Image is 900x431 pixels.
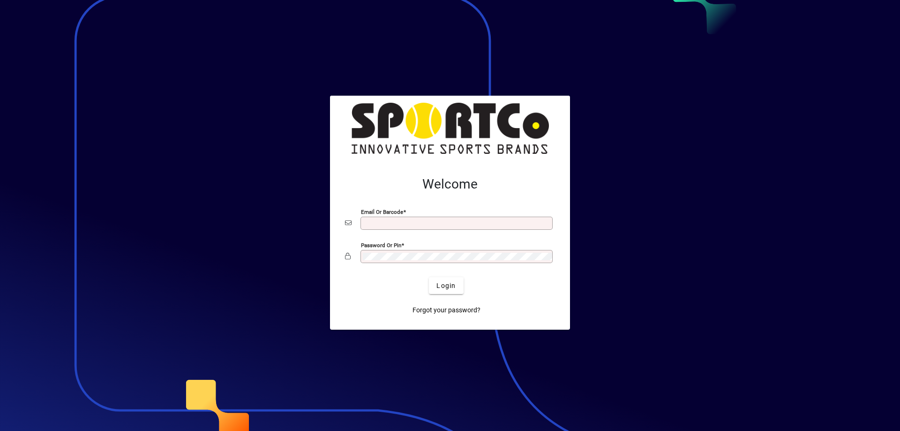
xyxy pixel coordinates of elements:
[429,277,463,294] button: Login
[436,281,456,291] span: Login
[345,176,555,192] h2: Welcome
[361,242,401,249] mat-label: Password or Pin
[409,302,484,318] a: Forgot your password?
[412,305,480,315] span: Forgot your password?
[361,209,403,215] mat-label: Email or Barcode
